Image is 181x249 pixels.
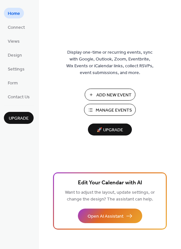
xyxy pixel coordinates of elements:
[78,179,142,188] span: Edit Your Calendar with AI
[88,124,132,135] button: 🚀 Upgrade
[4,36,24,46] a: Views
[96,107,132,114] span: Manage Events
[85,89,135,101] button: Add New Event
[65,188,155,204] span: Want to adjust the layout, update settings, or change the design? The assistant can help.
[9,115,29,122] span: Upgrade
[4,49,26,60] a: Design
[4,8,24,18] a: Home
[8,80,18,87] span: Form
[4,63,28,74] a: Settings
[8,38,20,45] span: Views
[88,213,123,220] span: Open AI Assistant
[8,94,30,101] span: Contact Us
[8,52,22,59] span: Design
[96,92,132,99] span: Add New Event
[8,66,25,73] span: Settings
[84,104,136,116] button: Manage Events
[4,77,22,88] a: Form
[4,112,34,124] button: Upgrade
[78,209,142,223] button: Open AI Assistant
[4,91,34,102] a: Contact Us
[92,126,128,135] span: 🚀 Upgrade
[66,49,154,76] span: Display one-time or recurring events, sync with Google, Outlook, Zoom, Eventbrite, Wix Events or ...
[8,10,20,17] span: Home
[4,22,29,32] a: Connect
[8,24,25,31] span: Connect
